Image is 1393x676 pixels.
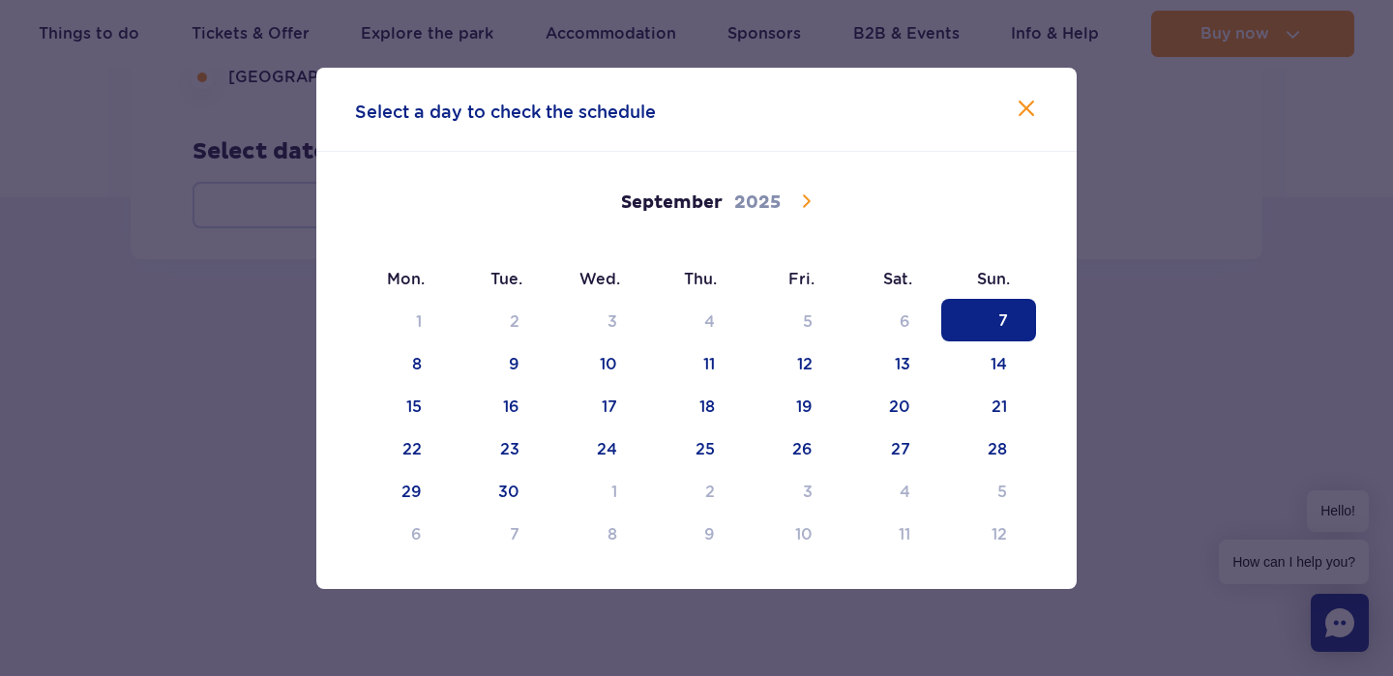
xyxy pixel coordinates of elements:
[845,426,939,469] span: September 27, 2025
[745,269,843,290] span: Fri.
[649,469,744,512] span: October 2, 2025
[747,469,842,512] span: October 3, 2025
[454,384,548,426] span: September 16, 2025
[649,341,744,384] span: September 11, 2025
[941,384,1036,426] span: September 21, 2025
[621,191,723,215] span: September
[356,512,451,554] span: October 6, 2025
[551,299,646,341] span: September 3, 2025
[648,269,746,290] span: Thu.
[649,512,744,554] span: October 9, 2025
[649,384,744,426] span: September 18, 2025
[551,341,646,384] span: September 10, 2025
[747,384,842,426] span: September 19, 2025
[551,469,646,512] span: October 1, 2025
[941,469,1036,512] span: October 5, 2025
[454,426,548,469] span: September 23, 2025
[355,99,656,125] span: Select a day to check the schedule
[845,384,939,426] span: September 20, 2025
[843,269,940,290] span: Sat.
[649,426,744,469] span: September 25, 2025
[747,299,842,341] span: September 5, 2025
[941,299,1036,341] span: September 7, 2025
[845,341,939,384] span: September 13, 2025
[454,341,548,384] span: September 9, 2025
[356,384,451,426] span: September 15, 2025
[356,299,451,341] span: September 1, 2025
[454,512,548,554] span: October 7, 2025
[649,299,744,341] span: September 4, 2025
[747,341,842,384] span: September 12, 2025
[845,299,939,341] span: September 6, 2025
[551,512,646,554] span: October 8, 2025
[747,426,842,469] span: September 26, 2025
[454,299,548,341] span: September 2, 2025
[845,469,939,512] span: October 4, 2025
[941,426,1036,469] span: September 28, 2025
[550,269,648,290] span: Wed.
[355,269,453,290] span: Mon.
[747,512,842,554] span: October 10, 2025
[941,341,1036,384] span: September 14, 2025
[356,469,451,512] span: September 29, 2025
[941,512,1036,554] span: October 12, 2025
[356,341,451,384] span: September 8, 2025
[940,269,1038,290] span: Sun.
[551,384,646,426] span: September 17, 2025
[356,426,451,469] span: September 22, 2025
[845,512,939,554] span: October 11, 2025
[551,426,646,469] span: September 24, 2025
[453,269,550,290] span: Tue.
[454,469,548,512] span: September 30, 2025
